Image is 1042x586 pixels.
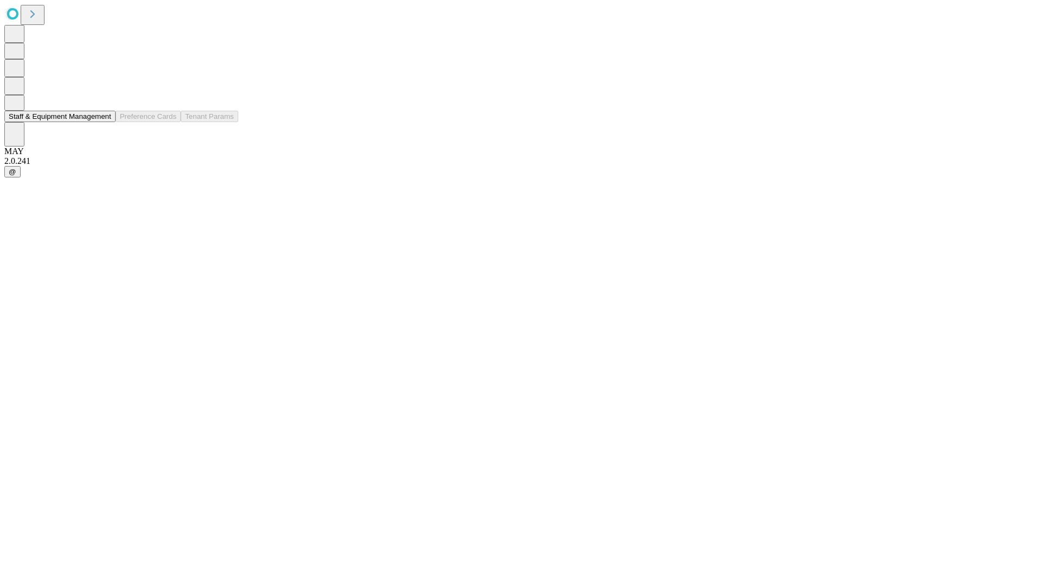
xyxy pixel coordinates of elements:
[4,146,1038,156] div: MAY
[116,111,181,122] button: Preference Cards
[181,111,238,122] button: Tenant Params
[4,166,21,177] button: @
[4,111,116,122] button: Staff & Equipment Management
[4,156,1038,166] div: 2.0.241
[9,168,16,176] span: @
